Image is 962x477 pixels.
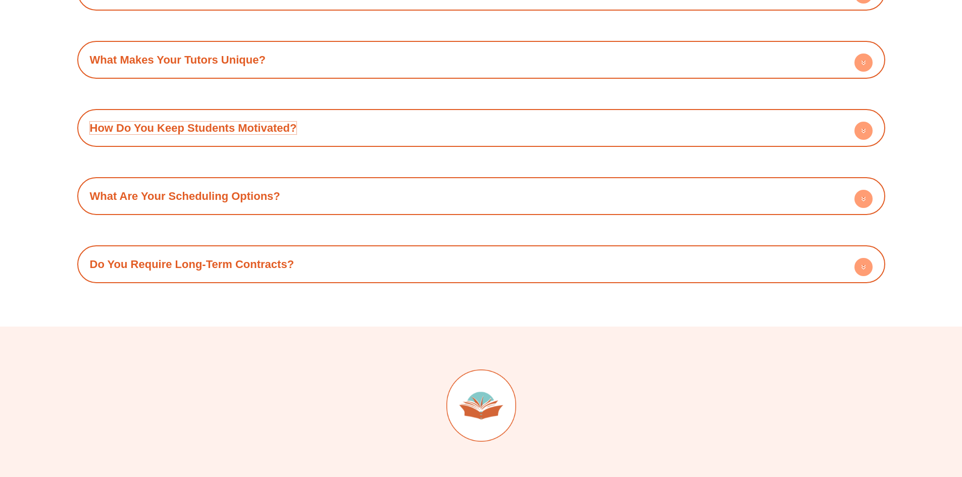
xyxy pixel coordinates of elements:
div: How Do You Keep Students Motivated? [82,114,880,142]
a: Do You Require Long-Term Contracts? [90,258,294,271]
a: What Are Your Scheduling Options? [90,190,280,202]
a: How Do You Keep Students Motivated? [90,122,297,134]
a: What Makes Your Tutors Unique? [90,54,266,66]
iframe: Chat Widget [794,363,962,477]
div: What Makes Your Tutors Unique? [82,46,880,74]
div: What Are Your Scheduling Options? [82,182,880,210]
div: Do You Require Long-Term Contracts? [82,250,880,278]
